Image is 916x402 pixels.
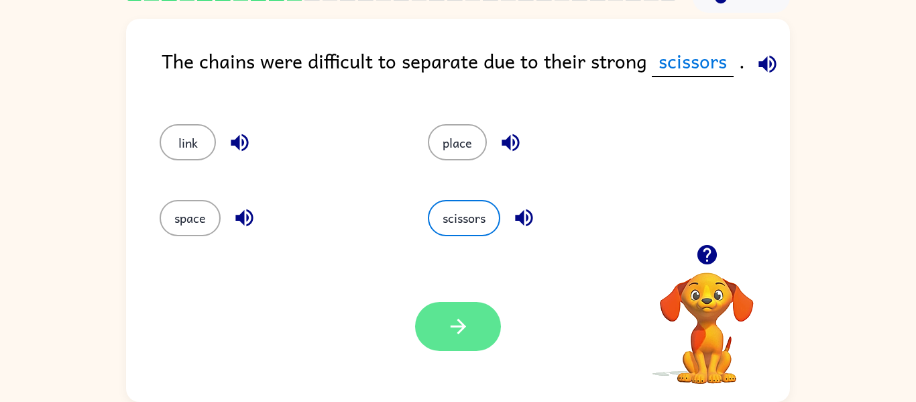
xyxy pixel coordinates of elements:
[160,124,216,160] button: link
[428,124,487,160] button: place
[162,46,790,97] div: The chains were difficult to separate due to their strong .
[428,200,500,236] button: scissors
[640,252,774,386] video: Your browser must support playing .mp4 files to use Literably. Please try using another browser.
[652,46,734,77] span: scissors
[160,200,221,236] button: space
